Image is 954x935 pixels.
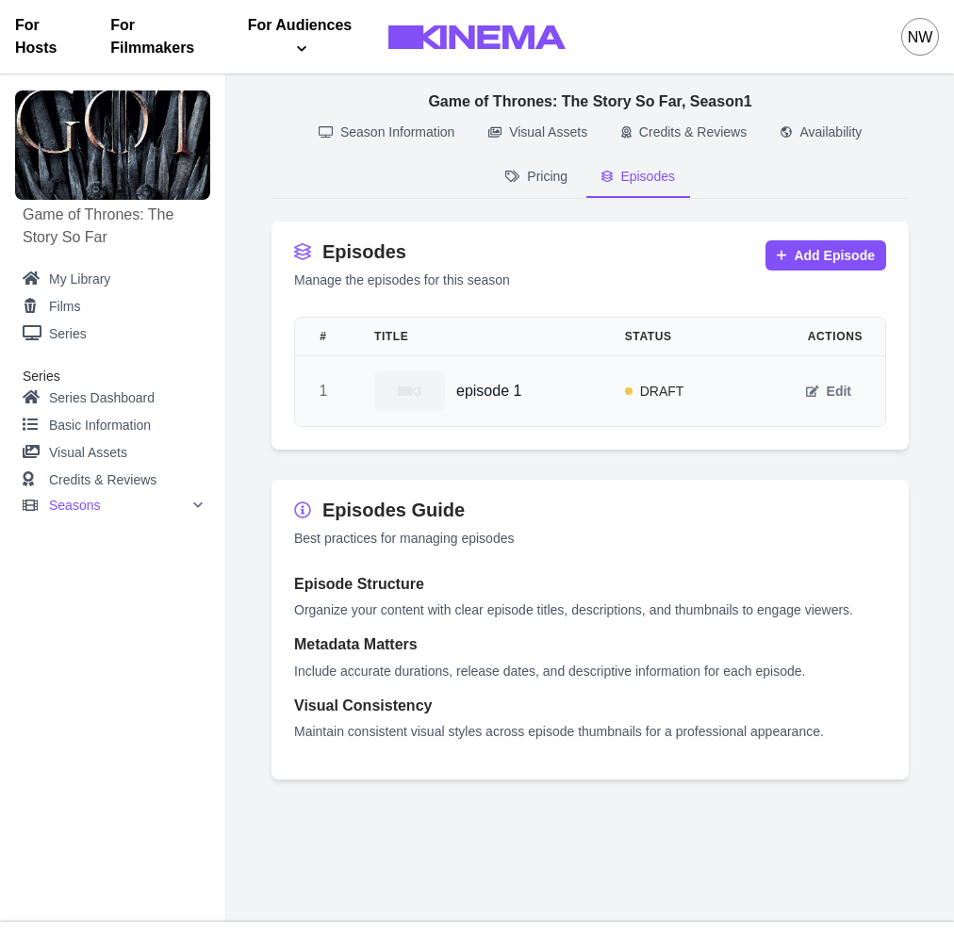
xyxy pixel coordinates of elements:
[23,439,203,467] a: Visual Assets
[23,412,203,439] a: Basic Information
[294,635,886,653] h2: Metadata Matters
[15,90,210,200] img: Game of Thrones: The Story So Far
[509,123,587,142] p: Visual Assets
[340,123,454,142] p: Season Information
[15,14,80,59] a: For Hosts
[908,26,933,49] div: NW
[456,382,521,401] p: episode 1
[23,467,203,494] a: Credits & Reviews
[295,356,352,427] td: 1
[639,123,747,142] p: Credits & Reviews
[294,697,886,714] h2: Visual Consistency
[110,14,215,59] a: For Filmmakers
[640,382,684,401] p: DRAFT
[322,499,465,521] h2: Episodes Guide
[765,240,886,271] button: Add Episode
[23,295,203,319] a: Films
[294,722,886,742] p: Maintain consistent visual styles across episode thumbnails for a professional appearance.
[23,268,203,291] a: My Library
[23,385,203,412] a: Series Dashboard
[602,318,738,356] th: Status
[799,123,862,142] p: Availability
[294,575,886,593] h2: Episode Structure
[294,662,886,681] p: Include accurate durations, release dates, and descriptive information for each episode.
[738,318,885,356] th: Actions
[527,167,567,187] p: Pricing
[23,204,203,249] a: Game of Thrones: The Story So Far
[295,318,352,356] th: #
[23,369,203,385] h2: Series
[245,14,354,59] button: For Audiences
[294,271,510,290] p: Manage the episodes for this season
[294,600,886,620] p: Organize your content with clear episode titles, descriptions, and thumbnails to engage viewers.
[795,376,863,406] button: Edit
[23,322,203,346] a: Series
[49,499,100,512] p: Seasons
[620,167,675,187] p: Episodes
[352,318,602,356] th: Title
[428,90,751,113] p: Game of Thrones: The Story So Far , Season 1
[322,240,406,263] h2: Episodes
[294,529,514,549] p: Best practices for managing episodes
